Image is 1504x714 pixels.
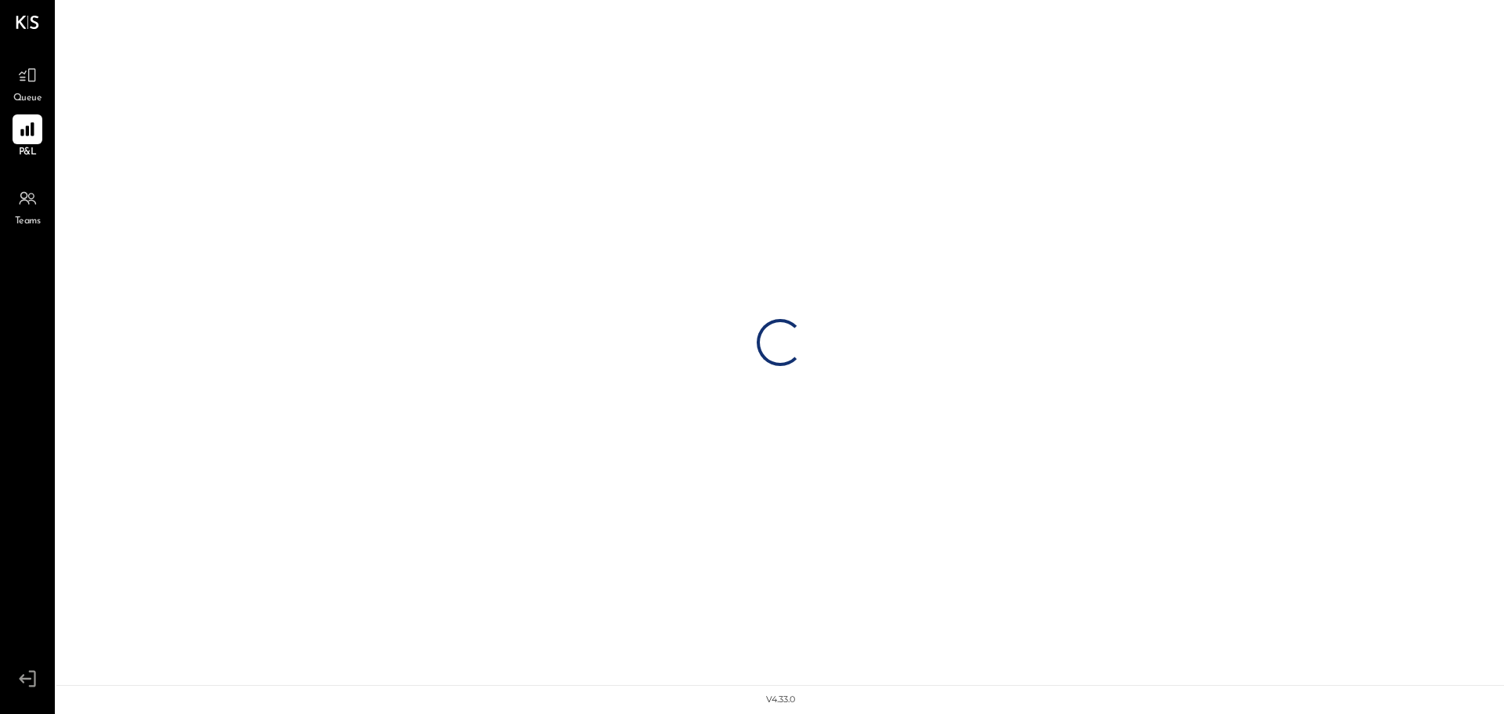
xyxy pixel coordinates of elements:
[19,146,37,160] span: P&L
[1,114,54,160] a: P&L
[15,215,41,229] span: Teams
[1,60,54,106] a: Queue
[766,694,795,706] div: v 4.33.0
[1,183,54,229] a: Teams
[13,92,42,106] span: Queue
